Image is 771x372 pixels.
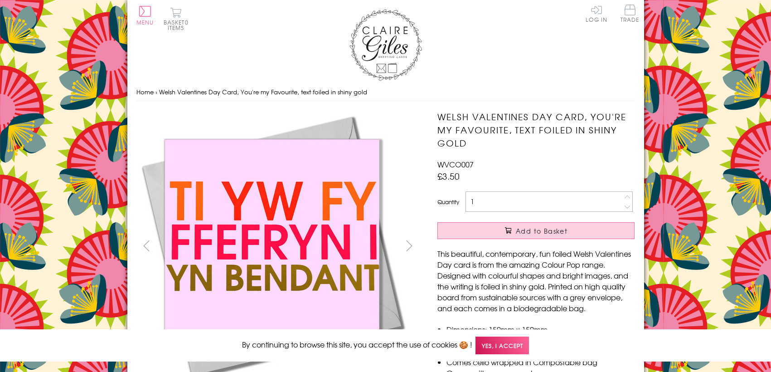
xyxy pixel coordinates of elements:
button: Add to Basket [437,222,635,239]
span: Add to Basket [516,226,567,235]
nav: breadcrumbs [136,83,635,102]
a: Trade [621,5,640,24]
span: WVCO007 [437,159,474,170]
button: Menu [136,6,154,25]
span: Welsh Valentines Day Card, You're my Favourite, text foiled in shiny gold [159,88,367,96]
p: This beautiful, contemporary, fun foiled Welsh Valentines Day card is from the amazing Colour Pop... [437,248,635,313]
li: Comes cello wrapped in Compostable bag [446,357,635,367]
button: prev [136,235,157,256]
span: £3.50 [437,170,460,182]
span: › [155,88,157,96]
button: Basket0 items [164,7,189,30]
span: Yes, I accept [475,337,529,354]
h1: Welsh Valentines Day Card, You're my Favourite, text foiled in shiny gold [437,110,635,149]
span: 0 items [168,18,189,32]
a: Log In [586,5,607,22]
li: Dimensions: 150mm x 150mm [446,324,635,335]
span: Trade [621,5,640,22]
a: Home [136,88,154,96]
img: Claire Giles Greetings Cards [349,9,422,81]
span: Menu [136,18,154,26]
label: Quantity [437,198,459,206]
button: next [399,235,419,256]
